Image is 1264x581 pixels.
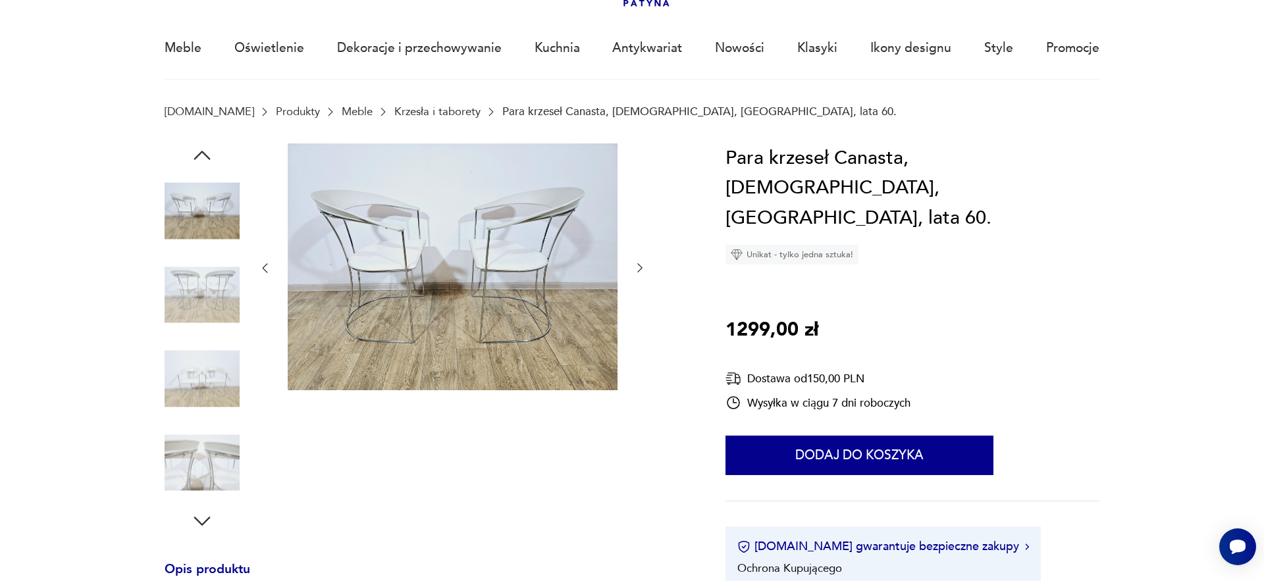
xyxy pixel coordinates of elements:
button: Dodaj do koszyka [725,436,993,475]
a: Ikony designu [870,18,951,78]
p: 1299,00 zł [725,315,818,345]
a: [DOMAIN_NAME] [165,105,254,118]
img: Ikona strzałki w prawo [1025,543,1029,550]
a: Kuchnia [535,18,580,78]
h1: Para krzeseł Canasta, [DEMOGRAPHIC_DATA], [GEOGRAPHIC_DATA], lata 60. [725,143,1099,234]
div: Wysyłka w ciągu 7 dni roboczych [725,395,910,411]
a: Antykwariat [612,18,682,78]
img: Ikona dostawy [725,370,741,387]
a: Meble [165,18,201,78]
img: Zdjęcie produktu Para krzeseł Canasta, Arrben, Włochy, lata 60. [165,341,240,417]
a: Meble [342,105,373,118]
img: Zdjęcie produktu Para krzeseł Canasta, Arrben, Włochy, lata 60. [165,174,240,249]
li: Ochrona Kupującego [737,561,842,576]
a: Dekoracje i przechowywanie [337,18,502,78]
a: Klasyki [797,18,837,78]
img: Zdjęcie produktu Para krzeseł Canasta, Arrben, Włochy, lata 60. [165,425,240,500]
p: Para krzeseł Canasta, [DEMOGRAPHIC_DATA], [GEOGRAPHIC_DATA], lata 60. [502,105,897,118]
a: Produkty [276,105,320,118]
a: Nowości [715,18,764,78]
a: Style [984,18,1013,78]
img: Zdjęcie produktu Para krzeseł Canasta, Arrben, Włochy, lata 60. [288,143,618,391]
a: Oświetlenie [234,18,304,78]
div: Unikat - tylko jedna sztuka! [725,245,858,265]
button: [DOMAIN_NAME] gwarantuje bezpieczne zakupy [737,538,1029,555]
div: Dostawa od 150,00 PLN [725,370,910,387]
img: Zdjęcie produktu Para krzeseł Canasta, Arrben, Włochy, lata 60. [165,257,240,332]
img: Ikona diamentu [731,249,743,261]
a: Krzesła i taborety [394,105,481,118]
iframe: Smartsupp widget button [1219,528,1256,565]
img: Ikona certyfikatu [737,540,750,553]
a: Promocje [1046,18,1099,78]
